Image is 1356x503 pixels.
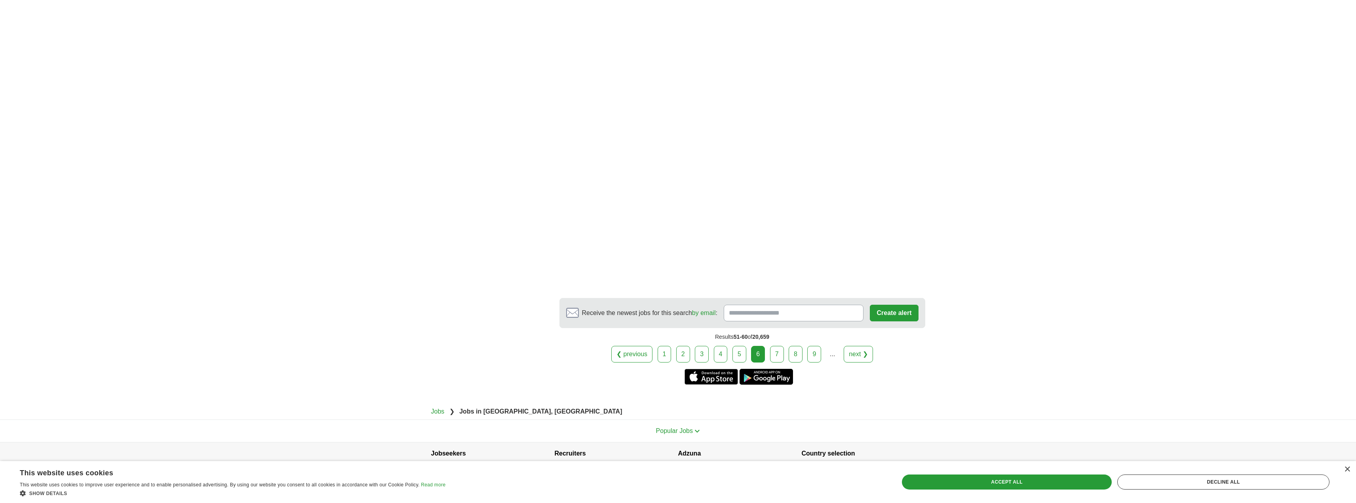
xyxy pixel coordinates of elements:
a: 3 [695,346,709,363]
a: Read more, opens a new window [421,482,445,488]
div: Results of [559,328,925,346]
a: ❮ previous [611,346,652,363]
a: next ❯ [844,346,873,363]
strong: Jobs in [GEOGRAPHIC_DATA], [GEOGRAPHIC_DATA] [459,408,622,415]
div: 6 [751,346,765,363]
span: 51-60 [734,334,748,340]
span: ❯ [449,408,455,415]
span: 20,659 [752,334,769,340]
a: 7 [770,346,784,363]
a: 8 [789,346,803,363]
div: Decline all [1117,475,1329,490]
div: ... [825,346,841,362]
span: Popular Jobs [656,427,693,434]
div: Show details [20,489,445,497]
div: Accept all [902,475,1112,490]
a: Jobs [431,408,445,415]
a: Get the iPhone app [685,369,738,385]
a: 1 [658,346,671,363]
div: Close [1344,467,1350,473]
a: 4 [714,346,728,363]
span: Receive the newest jobs for this search : [582,308,717,318]
a: 2 [676,346,690,363]
a: Get the Android app [740,369,793,385]
a: by email [692,309,716,316]
a: 5 [732,346,746,363]
button: Create alert [870,305,918,321]
a: 9 [807,346,821,363]
span: Show details [29,491,67,496]
h4: Country selection [802,442,925,465]
div: This website uses cookies [20,466,426,478]
img: toggle icon [694,429,700,433]
span: This website uses cookies to improve user experience and to enable personalised advertising. By u... [20,482,420,488]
